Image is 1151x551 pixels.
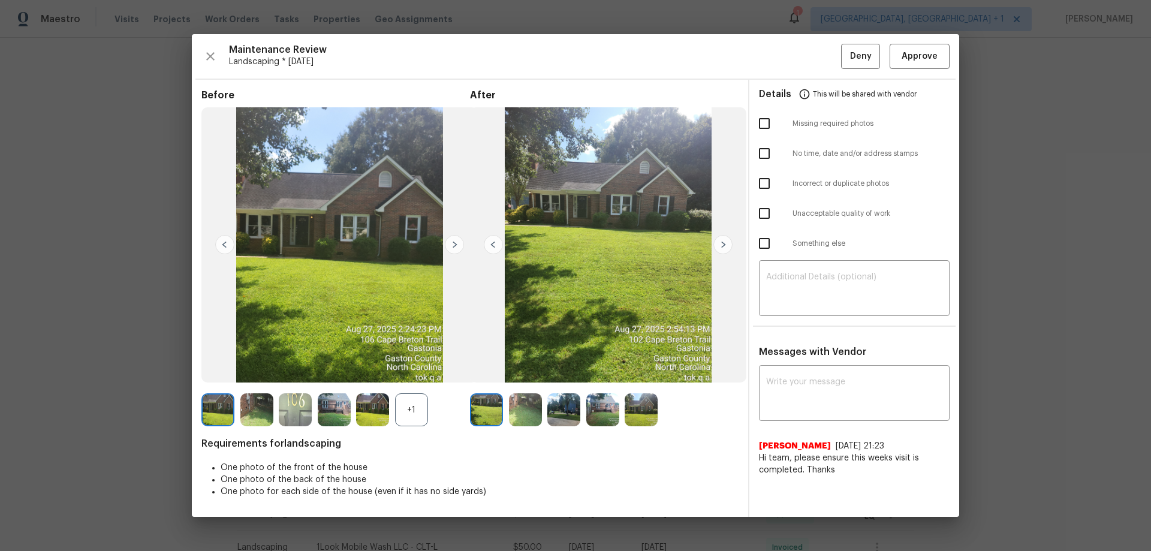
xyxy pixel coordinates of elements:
[850,49,872,64] span: Deny
[201,89,470,101] span: Before
[221,474,739,486] li: One photo of the back of the house
[759,80,791,109] span: Details
[484,235,503,254] img: left-chevron-button-url
[749,228,959,258] div: Something else
[759,440,831,452] span: [PERSON_NAME]
[221,462,739,474] li: One photo of the front of the house
[793,149,950,159] span: No time, date and/or address stamps
[749,168,959,198] div: Incorrect or duplicate photos
[749,109,959,138] div: Missing required photos
[445,235,464,254] img: right-chevron-button-url
[759,347,866,357] span: Messages with Vendor
[215,235,234,254] img: left-chevron-button-url
[841,44,880,70] button: Deny
[793,239,950,249] span: Something else
[836,442,884,450] span: [DATE] 21:23
[749,198,959,228] div: Unacceptable quality of work
[813,80,917,109] span: This will be shared with vendor
[759,452,950,476] span: Hi team, please ensure this weeks visit is completed. Thanks
[395,393,428,426] div: +1
[713,235,733,254] img: right-chevron-button-url
[793,119,950,129] span: Missing required photos
[793,179,950,189] span: Incorrect or duplicate photos
[201,438,739,450] span: Requirements for landscaping
[229,44,841,56] span: Maintenance Review
[890,44,950,70] button: Approve
[229,56,841,68] span: Landscaping * [DATE]
[902,49,938,64] span: Approve
[221,486,739,498] li: One photo for each side of the house (even if it has no side yards)
[793,209,950,219] span: Unacceptable quality of work
[470,89,739,101] span: After
[749,138,959,168] div: No time, date and/or address stamps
